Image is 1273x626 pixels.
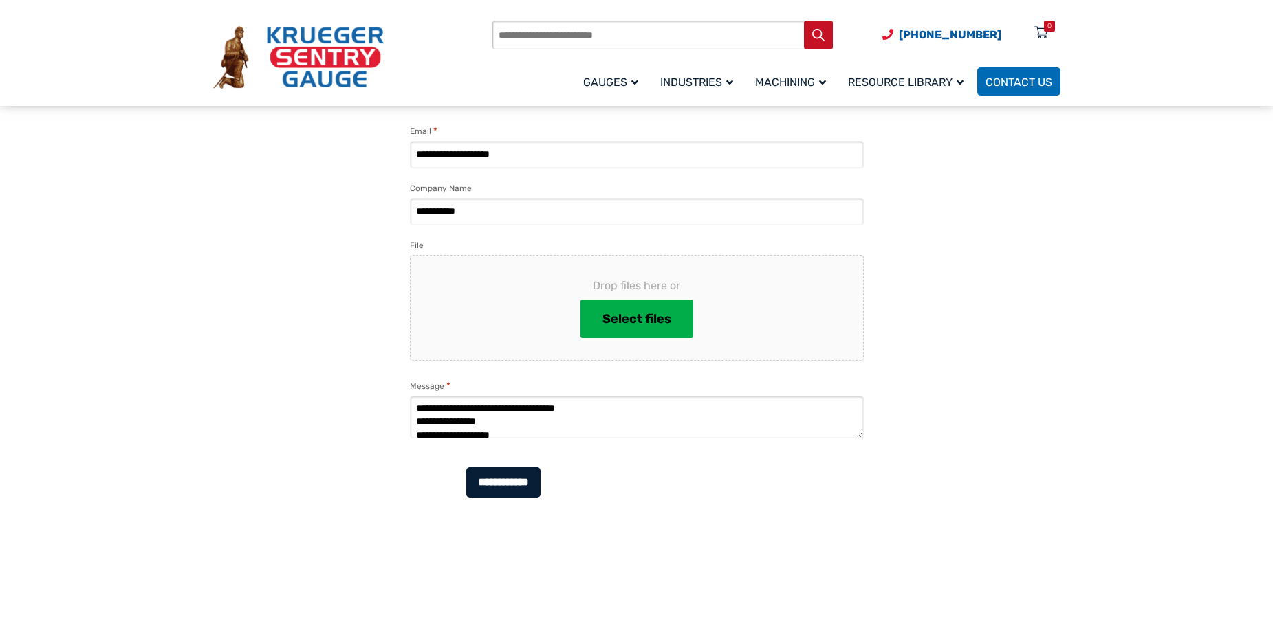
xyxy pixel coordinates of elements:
span: [PHONE_NUMBER] [899,28,1001,41]
span: Drop files here or [433,278,841,294]
img: Krueger Sentry Gauge [213,26,384,89]
span: Contact Us [986,76,1052,89]
a: Phone Number (920) 434-8860 [882,26,1001,43]
div: 0 [1047,21,1052,32]
a: Contact Us [977,67,1060,96]
a: Gauges [575,65,652,98]
label: Email [410,124,437,138]
span: Machining [755,76,826,89]
button: select files, file [580,300,693,338]
span: Gauges [583,76,638,89]
label: Message [410,379,450,393]
span: Resource Library [848,76,964,89]
span: Industries [660,76,733,89]
a: Machining [747,65,840,98]
label: File [410,238,424,252]
a: Industries [652,65,747,98]
a: Resource Library [840,65,977,98]
label: Company Name [410,181,472,195]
